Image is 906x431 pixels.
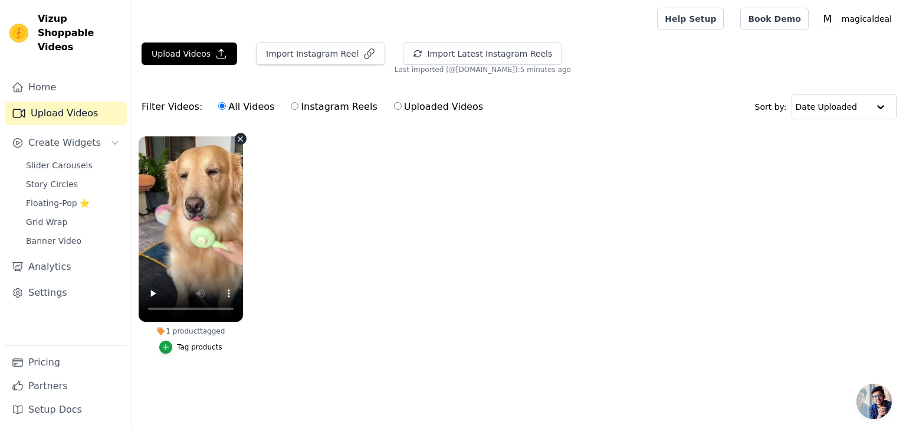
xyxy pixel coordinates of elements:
text: M [823,13,832,25]
div: Sort by: [755,94,897,119]
span: Last imported (@ [DOMAIN_NAME] ): 5 minutes ago [395,65,571,74]
a: Help Setup [657,8,724,30]
a: Banner Video [19,233,127,249]
span: Vizup Shoppable Videos [38,12,122,54]
a: Story Circles [19,176,127,192]
span: Banner Video [26,235,81,247]
img: Vizup [9,24,28,43]
input: Instagram Reels [291,102,298,110]
a: Open chat [856,384,892,419]
div: Filter Videos: [142,93,490,120]
span: Floating-Pop ⭐ [26,197,90,209]
button: M magicaldeal [818,8,897,30]
input: Uploaded Videos [394,102,402,110]
div: 1 product tagged [139,326,243,336]
a: Settings [5,281,127,305]
label: All Videos [218,99,275,115]
a: Slider Carousels [19,157,127,174]
a: Grid Wrap [19,214,127,230]
a: Partners [5,374,127,398]
input: All Videos [218,102,226,110]
label: Uploaded Videos [393,99,484,115]
a: Setup Docs [5,398,127,422]
span: Grid Wrap [26,216,67,228]
button: Tag products [159,341,222,354]
div: Tag products [177,342,222,352]
p: magicaldeal [837,8,897,30]
span: Slider Carousels [26,159,93,171]
label: Instagram Reels [290,99,377,115]
button: Video Delete [235,133,247,145]
button: Upload Videos [142,43,237,65]
button: Create Widgets [5,131,127,155]
span: Story Circles [26,178,78,190]
a: Home [5,76,127,99]
span: Create Widgets [28,136,101,150]
a: Book Demo [740,8,808,30]
a: Pricing [5,351,127,374]
a: Upload Videos [5,102,127,125]
button: Import Instagram Reel [256,43,385,65]
a: Floating-Pop ⭐ [19,195,127,211]
button: Import Latest Instagram Reels [403,43,562,65]
a: Analytics [5,255,127,279]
